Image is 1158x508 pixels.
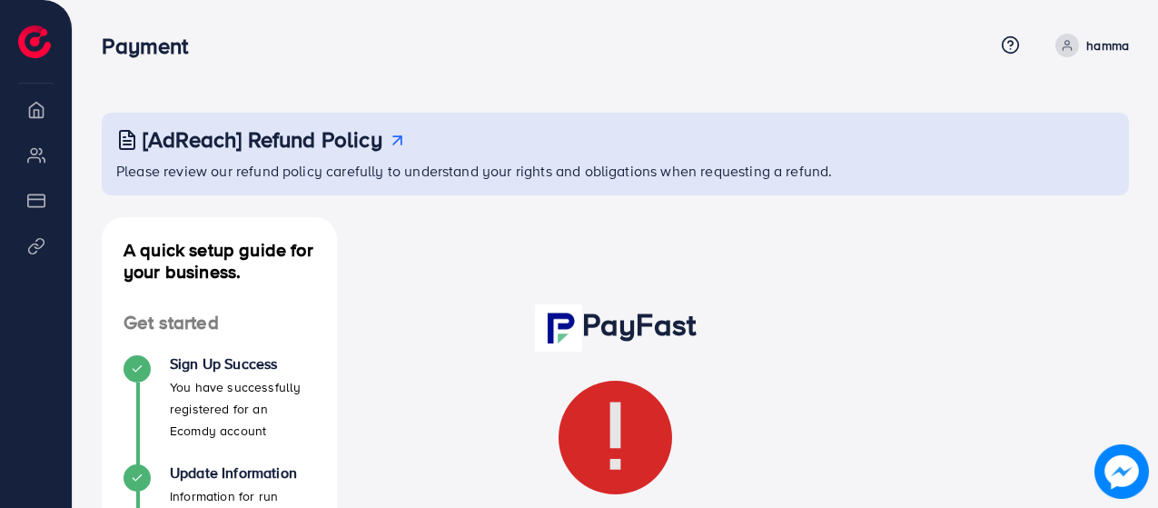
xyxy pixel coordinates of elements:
img: logo [18,25,51,58]
p: hamma [1086,35,1129,56]
li: Sign Up Success [102,355,337,464]
a: hamma [1048,34,1129,57]
p: Please review our refund policy carefully to understand your rights and obligations when requesti... [116,160,1118,182]
p: You have successfully registered for an Ecomdy account [170,376,315,442]
h1: PayFast [442,304,787,352]
h4: Get started [102,312,337,334]
img: Error [559,381,672,494]
img: PayFast [535,304,582,352]
h4: Sign Up Success [170,355,315,373]
h3: Payment [102,33,203,59]
h3: [AdReach] Refund Policy [143,126,382,153]
img: image [1094,444,1148,498]
h4: Update Information [170,464,315,482]
h4: A quick setup guide for your business. [102,239,337,283]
